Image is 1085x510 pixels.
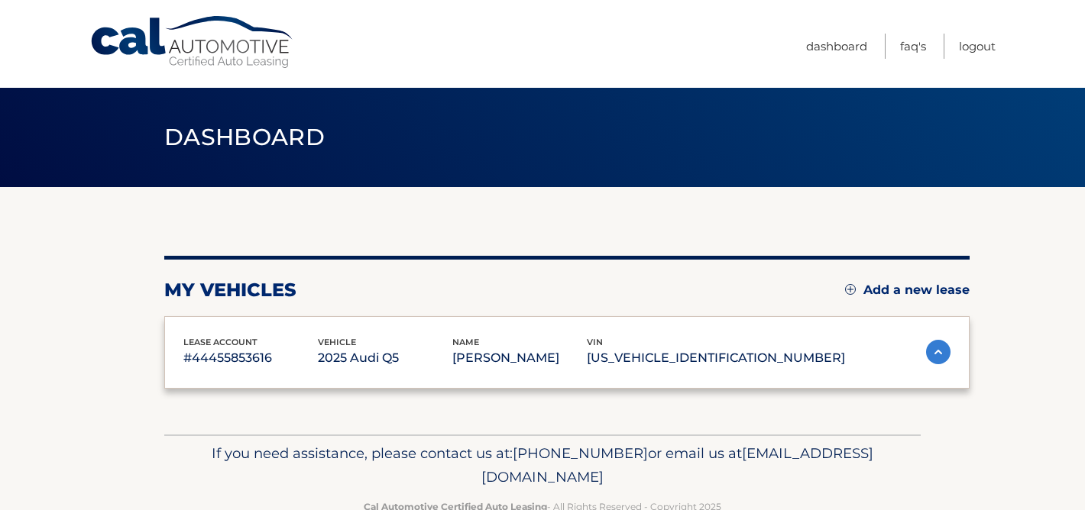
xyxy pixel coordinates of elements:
span: [PHONE_NUMBER] [513,444,648,462]
span: name [452,337,479,347]
a: Dashboard [806,34,867,59]
span: vin [587,337,603,347]
p: If you need assistance, please contact us at: or email us at [174,441,911,490]
a: Logout [959,34,996,59]
p: 2025 Audi Q5 [318,347,452,369]
span: Dashboard [164,123,325,151]
span: lease account [183,337,257,347]
a: Cal Automotive [89,15,296,69]
p: [PERSON_NAME] [452,347,587,369]
a: FAQ's [900,34,926,59]
span: vehicle [318,337,356,347]
a: Add a new lease [845,282,970,298]
img: add.svg [845,284,856,295]
h2: my vehicles [164,279,296,302]
p: #44455853616 [183,347,318,369]
img: accordion-active.svg [926,340,951,364]
p: [US_VEHICLE_IDENTIFICATION_NUMBER] [587,347,845,369]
